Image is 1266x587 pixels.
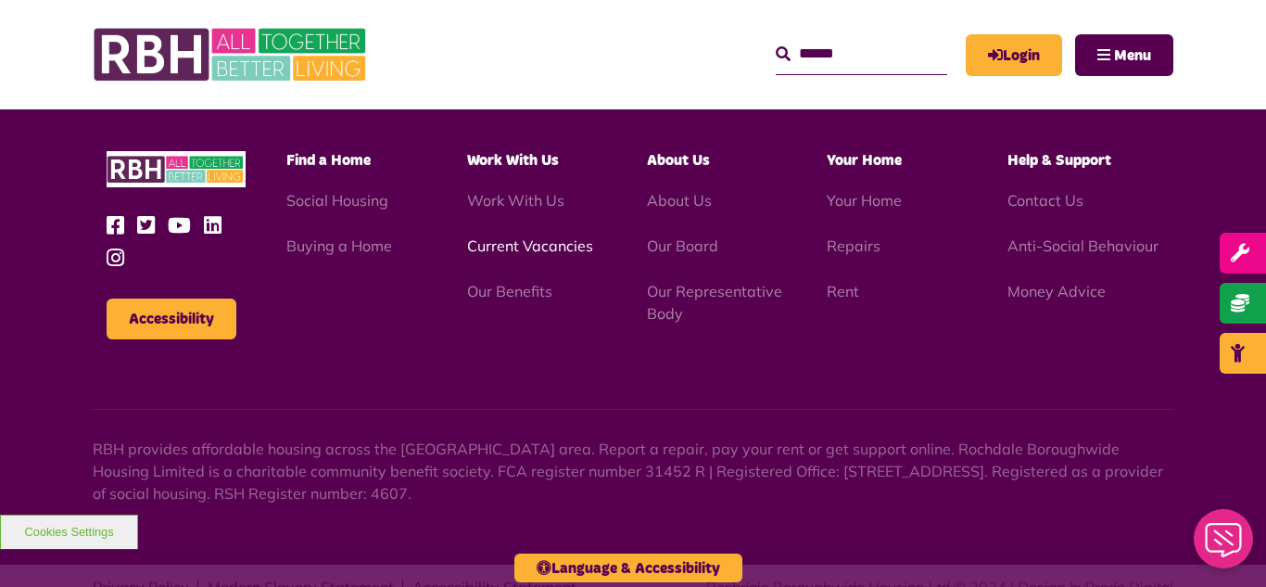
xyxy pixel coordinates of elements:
a: Repairs [827,236,880,255]
span: Help & Support [1007,153,1111,168]
span: About Us [647,153,710,168]
img: RBH [107,151,246,187]
p: RBH provides affordable housing across the [GEOGRAPHIC_DATA] area. Report a repair, pay your rent... [93,438,1173,504]
iframe: Netcall Web Assistant for live chat [1183,504,1266,587]
a: Our Board [647,236,718,255]
a: Current Vacancies [467,236,593,255]
button: Language & Accessibility [514,554,742,582]
a: Rent [827,282,859,300]
a: Buying a Home [286,236,392,255]
button: Navigation [1075,34,1173,76]
button: Accessibility [107,299,236,339]
a: Our Representative Body [647,282,782,323]
span: Find a Home [286,153,371,168]
a: Your Home [827,191,902,210]
a: MyRBH [966,34,1062,76]
a: Anti-Social Behaviour [1007,236,1158,255]
span: Your Home [827,153,902,168]
a: Work With Us [467,191,564,210]
span: Work With Us [467,153,559,168]
a: Contact Us [1007,191,1083,210]
a: About Us [647,191,712,210]
a: Social Housing - open in a new tab [286,191,388,210]
input: Search [776,34,947,74]
a: Money Advice [1007,282,1106,300]
span: Menu [1114,48,1151,63]
a: Our Benefits [467,282,552,300]
img: RBH [93,19,371,91]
